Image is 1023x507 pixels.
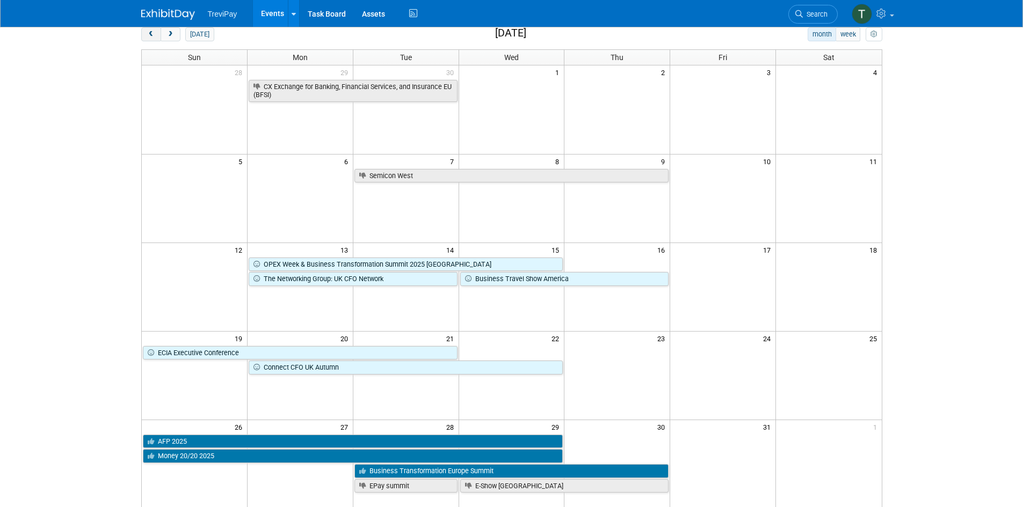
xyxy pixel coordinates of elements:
[143,435,563,449] a: AFP 2025
[234,420,247,433] span: 26
[143,449,563,463] a: Money 20/20 2025
[766,65,775,79] span: 3
[249,272,458,286] a: The Networking Group: UK CFO Network
[554,155,564,168] span: 8
[234,243,247,256] span: 12
[868,243,882,256] span: 18
[852,4,872,24] img: Tara DePaepe
[656,332,670,345] span: 23
[237,155,247,168] span: 5
[234,65,247,79] span: 28
[339,65,353,79] span: 29
[445,420,459,433] span: 28
[762,155,775,168] span: 10
[823,53,835,62] span: Sat
[445,332,459,345] span: 21
[868,155,882,168] span: 11
[339,332,353,345] span: 20
[872,420,882,433] span: 1
[656,243,670,256] span: 16
[143,346,458,360] a: ECIA Executive Conference
[460,479,669,493] a: E-Show [GEOGRAPHIC_DATA]
[762,332,775,345] span: 24
[656,420,670,433] span: 30
[836,27,860,41] button: week
[343,155,353,168] span: 6
[872,65,882,79] span: 4
[208,10,237,18] span: TreviPay
[293,53,308,62] span: Mon
[611,53,623,62] span: Thu
[354,479,458,493] a: EPay summit
[808,27,836,41] button: month
[400,53,412,62] span: Tue
[762,420,775,433] span: 31
[495,27,526,39] h2: [DATE]
[550,243,564,256] span: 15
[249,258,563,271] a: OPEX Week & Business Transformation Summit 2025 [GEOGRAPHIC_DATA]
[460,272,669,286] a: Business Travel Show America
[660,65,670,79] span: 2
[339,243,353,256] span: 13
[504,53,519,62] span: Wed
[449,155,459,168] span: 7
[234,332,247,345] span: 19
[339,420,353,433] span: 27
[866,27,882,41] button: myCustomButton
[161,27,180,41] button: next
[141,9,195,20] img: ExhibitDay
[550,332,564,345] span: 22
[445,243,459,256] span: 14
[354,169,669,183] a: Semicon West
[868,332,882,345] span: 25
[788,5,838,24] a: Search
[762,243,775,256] span: 17
[445,65,459,79] span: 30
[554,65,564,79] span: 1
[354,464,669,478] a: Business Transformation Europe Summit
[249,80,458,102] a: CX Exchange for Banking, Financial Services, and Insurance EU (BFSI)
[870,31,877,38] i: Personalize Calendar
[803,10,828,18] span: Search
[719,53,727,62] span: Fri
[141,27,161,41] button: prev
[188,53,201,62] span: Sun
[249,361,563,374] a: Connect CFO UK Autumn
[185,27,214,41] button: [DATE]
[550,420,564,433] span: 29
[660,155,670,168] span: 9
